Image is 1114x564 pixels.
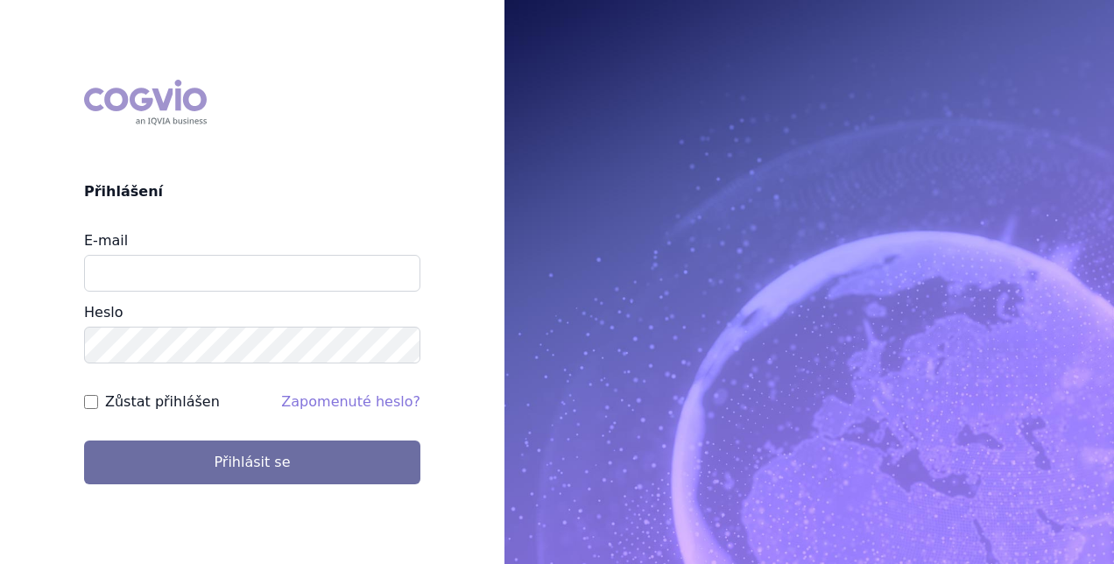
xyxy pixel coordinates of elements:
h2: Přihlášení [84,181,420,202]
label: Heslo [84,304,123,321]
a: Zapomenuté heslo? [281,393,420,410]
label: E-mail [84,232,128,249]
button: Přihlásit se [84,441,420,484]
label: Zůstat přihlášen [105,391,220,412]
div: COGVIO [84,80,207,125]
